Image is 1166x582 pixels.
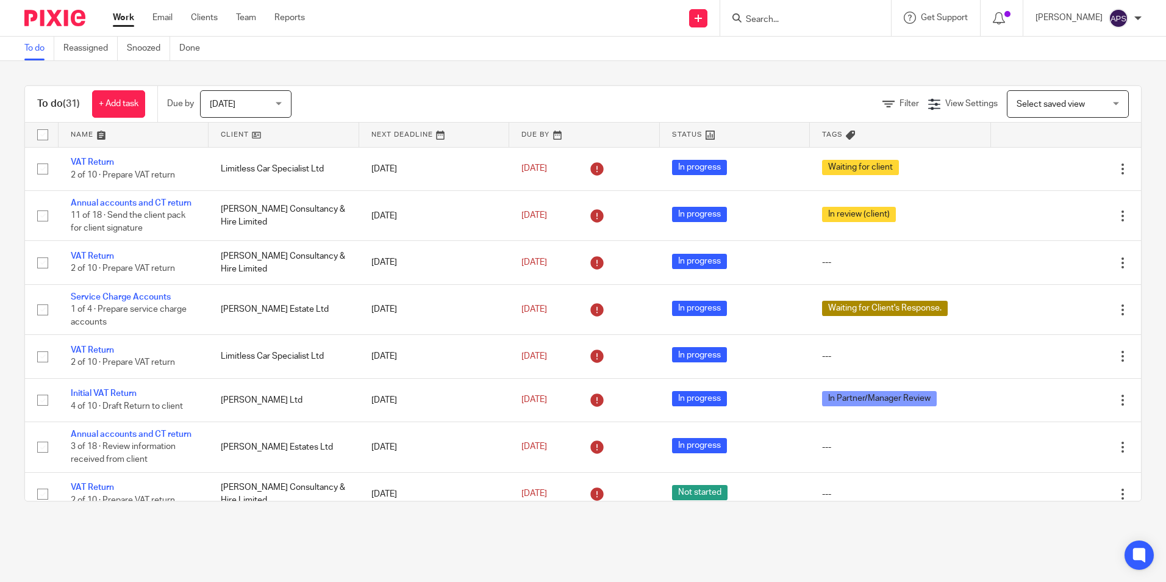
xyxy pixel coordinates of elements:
img: svg%3E [1109,9,1128,28]
span: View Settings [945,99,998,108]
span: [DATE] [521,258,547,267]
a: Team [236,12,256,24]
a: VAT Return [71,158,114,167]
span: In progress [672,438,727,453]
span: 2 of 10 · Prepare VAT return [71,265,175,273]
h1: To do [37,98,80,110]
td: [PERSON_NAME] Ltd [209,378,359,422]
td: [DATE] [359,378,509,422]
div: --- [822,488,978,500]
span: [DATE] [521,352,547,361]
a: To do [24,37,54,60]
p: [PERSON_NAME] [1035,12,1103,24]
a: + Add task [92,90,145,118]
a: Reassigned [63,37,118,60]
a: Snoozed [127,37,170,60]
span: Tags [822,131,843,138]
td: [DATE] [359,472,509,516]
span: In progress [672,301,727,316]
span: In progress [672,347,727,362]
span: In progress [672,391,727,406]
td: [PERSON_NAME] Consultancy & Hire Limited [209,190,359,240]
span: Filter [900,99,919,108]
span: [DATE] [521,165,547,173]
a: Service Charge Accounts [71,293,171,301]
div: --- [822,256,978,268]
td: [PERSON_NAME] Consultancy & Hire Limited [209,472,359,516]
span: [DATE] [210,100,235,109]
span: Get Support [921,13,968,22]
td: [DATE] [359,422,509,472]
td: [PERSON_NAME] Estate Ltd [209,284,359,334]
span: In progress [672,254,727,269]
a: VAT Return [71,252,114,260]
span: 4 of 10 · Draft Return to client [71,402,183,411]
span: Waiting for Client's Response. [822,301,948,316]
span: 11 of 18 · Send the client pack for client signature [71,212,185,233]
td: [DATE] [359,284,509,334]
a: Annual accounts and CT return [71,430,191,439]
span: [DATE] [521,443,547,451]
td: Limitless Car Specialist Ltd [209,335,359,378]
span: In progress [672,160,727,175]
span: Waiting for client [822,160,899,175]
span: [DATE] [521,396,547,404]
span: In review (client) [822,207,896,222]
p: Due by [167,98,194,110]
td: [DATE] [359,147,509,190]
div: --- [822,350,978,362]
span: (31) [63,99,80,109]
div: --- [822,441,978,453]
a: Work [113,12,134,24]
td: [DATE] [359,190,509,240]
td: [DATE] [359,241,509,284]
span: 2 of 10 · Prepare VAT return [71,496,175,505]
span: In progress [672,207,727,222]
td: Limitless Car Specialist Ltd [209,147,359,190]
span: [DATE] [521,305,547,314]
span: 2 of 10 · Prepare VAT return [71,171,175,179]
span: 1 of 4 · Prepare service charge accounts [71,305,187,326]
a: VAT Return [71,346,114,354]
a: Reports [274,12,305,24]
span: 3 of 18 · Review information received from client [71,443,176,464]
span: 2 of 10 · Prepare VAT return [71,359,175,367]
span: [DATE] [521,211,547,220]
span: Not started [672,485,728,500]
span: Select saved view [1017,100,1085,109]
a: Annual accounts and CT return [71,199,191,207]
td: [PERSON_NAME] Estates Ltd [209,422,359,472]
input: Search [745,15,854,26]
img: Pixie [24,10,85,26]
a: Initial VAT Return [71,389,137,398]
span: In Partner/Manager Review [822,391,937,406]
span: [DATE] [521,490,547,498]
a: Clients [191,12,218,24]
a: Email [152,12,173,24]
td: [DATE] [359,335,509,378]
a: Done [179,37,209,60]
a: VAT Return [71,483,114,492]
td: [PERSON_NAME] Consultancy & Hire Limited [209,241,359,284]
